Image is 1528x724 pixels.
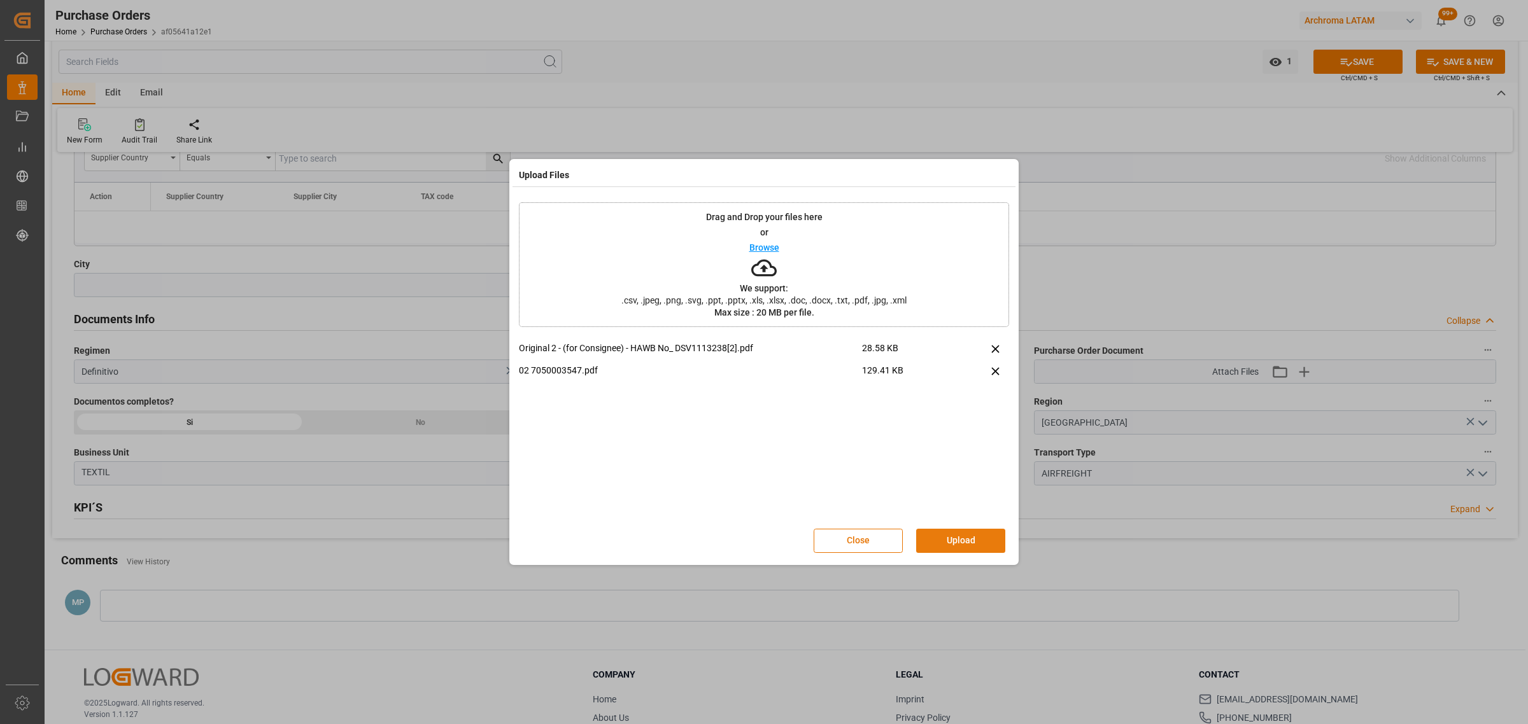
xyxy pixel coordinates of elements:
[519,342,862,355] p: Original 2 - (for Consignee) - HAWB No_ DSV1113238[2].pdf
[862,342,949,364] span: 28.58 KB
[814,529,903,553] button: Close
[916,529,1005,553] button: Upload
[749,243,779,252] p: Browse
[862,364,949,386] span: 129.41 KB
[714,308,814,317] p: Max size : 20 MB per file.
[519,202,1009,327] div: Drag and Drop your files hereorBrowseWe support:.csv, .jpeg, .png, .svg, .ppt, .pptx, .xls, .xlsx...
[519,169,569,182] h4: Upload Files
[519,364,862,377] p: 02 7050003547.pdf
[760,228,768,237] p: or
[706,212,823,221] p: Drag and Drop your files here
[740,284,788,293] p: We support:
[613,296,915,305] span: .csv, .jpeg, .png, .svg, .ppt, .pptx, .xls, .xlsx, .doc, .docx, .txt, .pdf, .jpg, .xml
